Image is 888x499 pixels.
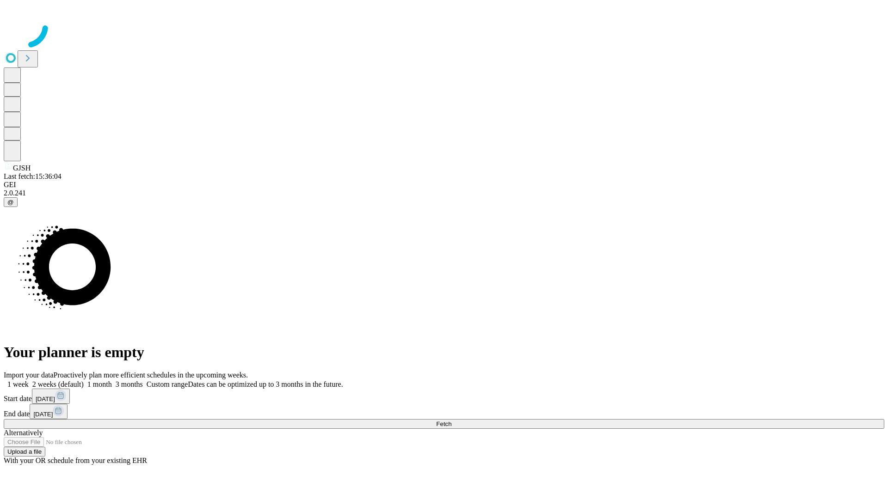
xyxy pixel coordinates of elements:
[4,344,884,361] h1: Your planner is empty
[4,404,884,419] div: End date
[4,429,43,437] span: Alternatively
[4,389,884,404] div: Start date
[87,380,112,388] span: 1 month
[32,389,70,404] button: [DATE]
[116,380,143,388] span: 3 months
[32,380,84,388] span: 2 weeks (default)
[36,396,55,402] span: [DATE]
[436,420,451,427] span: Fetch
[4,197,18,207] button: @
[4,371,54,379] span: Import your data
[30,404,68,419] button: [DATE]
[7,199,14,206] span: @
[7,380,29,388] span: 1 week
[147,380,188,388] span: Custom range
[4,447,45,456] button: Upload a file
[4,419,884,429] button: Fetch
[4,189,884,197] div: 2.0.241
[4,456,147,464] span: With your OR schedule from your existing EHR
[4,181,884,189] div: GEI
[33,411,53,418] span: [DATE]
[13,164,31,172] span: GJSH
[188,380,343,388] span: Dates can be optimized up to 3 months in the future.
[54,371,248,379] span: Proactively plan more efficient schedules in the upcoming weeks.
[4,172,62,180] span: Last fetch: 15:36:04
